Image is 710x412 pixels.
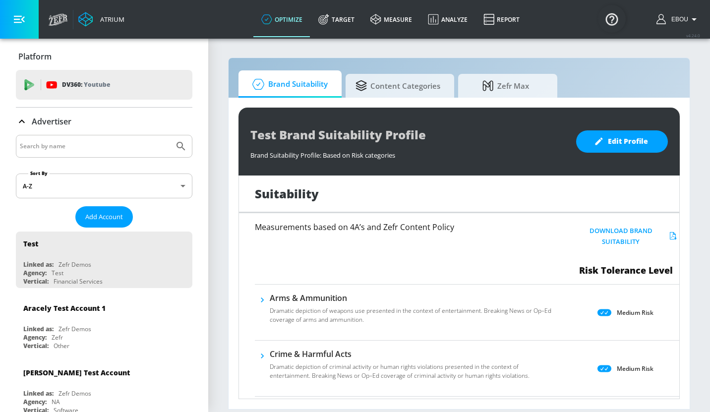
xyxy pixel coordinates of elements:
div: Zefr [52,333,63,342]
span: Edit Profile [596,135,648,148]
span: login as: ebou.njie@zefr.com [667,16,688,23]
div: DV360: Youtube [16,70,192,100]
button: Add Account [75,206,133,228]
a: Atrium [78,12,124,27]
div: Other [54,342,69,350]
a: Target [310,1,362,37]
div: Aracely Test Account 1Linked as:Zefr DemosAgency:ZefrVertical:Other [16,296,192,353]
a: measure [362,1,420,37]
div: [PERSON_NAME] Test Account [23,368,130,377]
button: Edit Profile [576,130,668,153]
span: v 4.24.0 [686,33,700,38]
div: Test [52,269,63,277]
div: Crime & Harmful ActsDramatic depiction of criminal activity or human rights violations presented ... [270,349,558,386]
div: TestLinked as:Zefr DemosAgency:TestVertical:Financial Services [16,232,192,288]
button: Open Resource Center [598,5,626,33]
p: Dramatic depiction of criminal activity or human rights violations presented in the context of en... [270,362,558,380]
a: Analyze [420,1,475,37]
a: optimize [253,1,310,37]
div: Brand Suitability Profile: Based on Risk categories [250,146,566,160]
label: Sort By [28,170,50,177]
p: Platform [18,51,52,62]
div: Aracely Test Account 1 [23,303,106,313]
h6: Arms & Ammunition [270,293,558,303]
div: Financial Services [54,277,103,286]
div: Agency: [23,398,47,406]
div: Zefr Demos [59,260,91,269]
div: Zefr Demos [59,389,91,398]
div: Arms & AmmunitionDramatic depiction of weapons use presented in the context of entertainment. Bre... [270,293,558,330]
div: Zefr Demos [59,325,91,333]
div: Vertical: [23,277,49,286]
p: Youtube [84,79,110,90]
div: Advertiser [16,108,192,135]
span: Add Account [85,211,123,223]
p: Advertiser [32,116,71,127]
span: Zefr Max [468,74,543,98]
input: Search by name [20,140,170,153]
span: Content Categories [355,74,440,98]
span: Brand Suitability [248,72,328,96]
button: Ebou [656,13,700,25]
div: Agency: [23,269,47,277]
div: Linked as: [23,389,54,398]
div: NA [52,398,60,406]
div: Agency: [23,333,47,342]
p: Dramatic depiction of weapons use presented in the context of entertainment. Breaking News or Op–... [270,306,558,324]
div: A-Z [16,174,192,198]
p: Medium Risk [617,363,653,374]
div: Linked as: [23,260,54,269]
div: Test [23,239,38,248]
div: Atrium [96,15,124,24]
div: Vertical: [23,342,49,350]
p: Medium Risk [617,307,653,318]
div: Linked as: [23,325,54,333]
h6: Measurements based on 4A’s and Zefr Content Policy [255,223,538,231]
span: Risk Tolerance Level [579,264,673,276]
h6: Crime & Harmful Acts [270,349,558,359]
button: Download Brand Suitability [573,223,679,250]
div: Platform [16,43,192,70]
p: DV360: [62,79,110,90]
a: Report [475,1,528,37]
h1: Suitability [255,185,319,202]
